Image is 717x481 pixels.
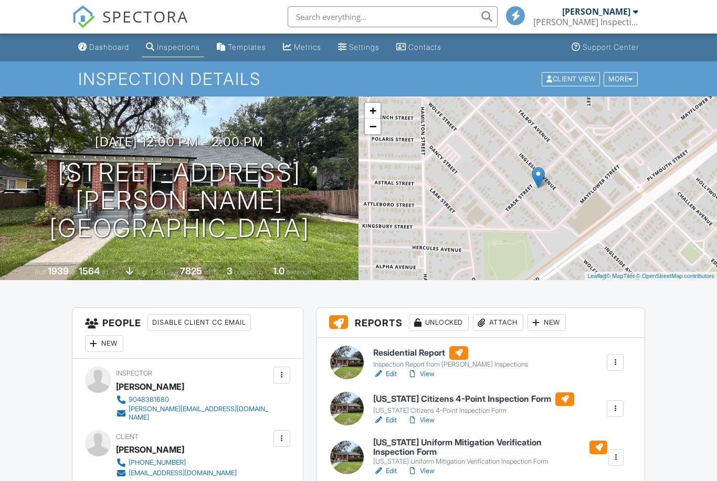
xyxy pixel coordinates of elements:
span: sq.ft. [204,268,217,276]
a: © OpenStreetMap contributors [636,273,714,279]
a: Dashboard [74,38,133,57]
div: [US_STATE] Citizens 4-Point Inspection Form [373,407,574,415]
div: New [85,335,123,352]
a: Settings [334,38,384,57]
span: slab [135,268,146,276]
a: Edit [373,369,397,379]
div: Unlocked [409,314,469,331]
div: [PERSON_NAME] [116,379,184,394]
img: The Best Home Inspection Software - Spectora [72,5,95,28]
div: Settings [349,42,379,51]
a: SPECTORA [72,14,188,36]
div: Metrics [294,42,321,51]
a: Edit [373,415,397,425]
h3: [DATE] 12:00 pm - 2:00 pm [95,135,263,149]
div: Support Center [583,42,639,51]
a: [PHONE_NUMBER] [116,457,237,468]
div: Client View [542,72,600,86]
span: SPECTORA [102,5,188,27]
h3: People [72,308,303,359]
div: 7825 [180,265,202,276]
span: bathrooms [286,268,316,276]
h6: Residential Report [373,346,528,360]
div: [PERSON_NAME] [116,442,184,457]
a: Leaflet [587,273,605,279]
div: More [604,72,638,86]
a: Metrics [279,38,325,57]
div: Inspections [157,42,200,51]
a: Zoom out [365,119,381,134]
span: bedrooms [234,268,263,276]
a: Edit [373,466,397,476]
div: Disable Client CC Email [147,314,251,331]
a: [US_STATE] Citizens 4-Point Inspection Form [US_STATE] Citizens 4-Point Inspection Form [373,392,574,415]
div: Templates [228,42,266,51]
a: Zoom in [365,103,381,119]
div: Attach [473,314,523,331]
h1: Inspection Details [78,70,638,88]
a: Contacts [392,38,446,57]
div: [US_STATE] Uniform Mitigation Verification Inspection Form [373,457,607,466]
div: [EMAIL_ADDRESS][DOMAIN_NAME] [129,469,237,477]
span: Lot Size [156,268,178,276]
div: Inspection Report from [PERSON_NAME] Inspections [373,360,528,369]
input: Search everything... [288,6,498,27]
a: Support Center [567,38,643,57]
div: 3 [227,265,233,276]
div: [PHONE_NUMBER] [129,458,186,467]
span: Inspector [116,369,152,377]
a: [US_STATE] Uniform Mitigation Verification Inspection Form [US_STATE] Uniform Mitigation Verifica... [373,438,607,466]
h6: [US_STATE] Uniform Mitigation Verification Inspection Form [373,438,607,456]
div: New [528,314,566,331]
span: sq. ft. [101,268,116,276]
a: View [407,415,435,425]
span: Built [35,268,46,276]
div: [PERSON_NAME] [562,6,630,17]
div: Dashboard [89,42,129,51]
a: View [407,369,435,379]
div: 1939 [48,265,69,276]
h6: [US_STATE] Citizens 4-Point Inspection Form [373,392,574,406]
h3: Reports [317,308,645,338]
a: [EMAIL_ADDRESS][DOMAIN_NAME] [116,468,237,478]
div: 9048381680 [129,396,169,404]
a: Client View [541,74,603,82]
a: View [407,466,435,476]
a: [PERSON_NAME][EMAIL_ADDRESS][DOMAIN_NAME] [116,405,271,422]
span: Client [116,433,139,441]
h1: [STREET_ADDRESS][PERSON_NAME] [GEOGRAPHIC_DATA] [17,159,342,242]
div: 1564 [79,265,100,276]
a: 9048381680 [116,394,271,405]
div: | [585,272,717,281]
a: Inspections [142,38,204,57]
a: Templates [213,38,270,57]
a: Residential Report Inspection Report from [PERSON_NAME] Inspections [373,346,528,369]
div: Kelly Inspections LLC [533,17,638,27]
a: © MapTiler [606,273,635,279]
div: 1.0 [273,265,284,276]
div: [PERSON_NAME][EMAIL_ADDRESS][DOMAIN_NAME] [129,405,271,422]
div: Contacts [408,42,441,51]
